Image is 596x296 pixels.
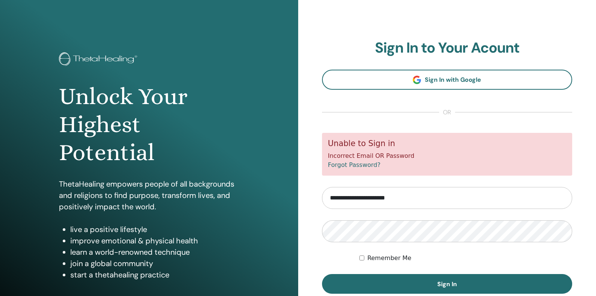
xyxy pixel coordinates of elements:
li: improve emotional & physical health [70,235,239,246]
a: Forgot Password? [328,161,381,168]
a: Sign In with Google [322,70,573,90]
span: or [439,108,455,117]
div: Keep me authenticated indefinitely or until I manually logout [359,254,572,263]
li: live a positive lifestyle [70,224,239,235]
span: Sign In with Google [425,76,481,84]
li: start a thetahealing practice [70,269,239,280]
div: Incorrect Email OR Password [322,133,573,176]
li: learn a world-renowned technique [70,246,239,258]
label: Remember Me [367,254,412,263]
li: join a global community [70,258,239,269]
h5: Unable to Sign in [328,139,567,148]
span: Sign In [437,280,457,288]
h2: Sign In to Your Acount [322,39,573,57]
p: ThetaHealing empowers people of all backgrounds and religions to find purpose, transform lives, a... [59,178,239,212]
h1: Unlock Your Highest Potential [59,83,239,167]
button: Sign In [322,274,573,294]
